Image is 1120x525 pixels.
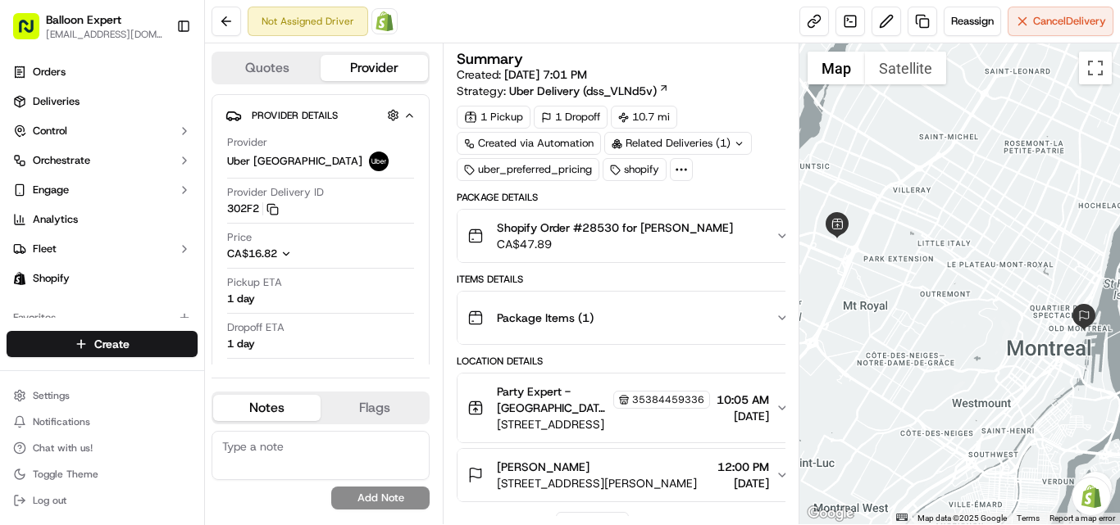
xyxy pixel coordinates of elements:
span: CA$16.82 [227,247,277,260]
button: Map camera controls [1079,472,1112,505]
button: Notifications [7,410,198,433]
span: Notifications [33,415,90,428]
div: Package Details [457,191,799,204]
span: Orders [33,65,66,79]
span: Cancel Delivery [1033,14,1106,29]
button: Notes [213,395,321,421]
a: Created via Automation [457,132,601,155]
button: Fleet [7,236,198,262]
div: uber_preferred_pricing [457,158,599,181]
span: Provider [227,135,267,150]
span: Uber Delivery (dss_VLNd5v) [509,83,657,99]
span: Provider Delivery ID [227,185,324,200]
span: Deliveries [33,94,80,109]
button: Toggle fullscreen view [1079,52,1112,84]
button: Log out [7,489,198,512]
h3: Summary [457,52,523,66]
button: Toggle Theme [7,463,198,486]
span: Fleet [33,242,57,256]
span: Provider Details [252,109,338,122]
span: Control [33,124,67,138]
button: Balloon Expert [46,11,121,28]
div: shopify [603,158,667,181]
div: 1 Dropoff [534,106,608,129]
button: Settings [7,384,198,407]
div: Favorites [7,305,198,331]
button: Package Items (1) [458,292,799,344]
span: Settings [33,389,70,402]
span: Price [227,230,252,245]
div: Strategy: [457,83,669,99]
a: Terms (opens in new tab) [1017,514,1040,523]
span: Package Items ( 1 ) [497,310,594,326]
span: Toggle Theme [33,468,98,481]
span: [DATE] [717,475,769,491]
button: Party Expert - [GEOGRAPHIC_DATA] Store Employee35384459336[STREET_ADDRESS]10:05 AM[DATE] [458,373,799,442]
button: Control [7,118,198,144]
span: Shopify Order #28530 for [PERSON_NAME] [497,220,733,236]
a: Orders [7,59,198,85]
button: Balloon Expert[EMAIL_ADDRESS][DOMAIN_NAME] [7,7,170,46]
span: Shopify [33,271,70,286]
button: Provider [321,55,428,81]
div: 1 day [227,337,255,351]
button: CA$16.82 [227,247,371,261]
button: CancelDelivery [1008,7,1113,36]
div: Location Details [457,355,799,368]
span: Log out [33,494,66,507]
span: [PERSON_NAME] [497,459,590,475]
div: 1 day [227,292,255,306]
a: Uber Delivery (dss_VLNd5v) [509,83,669,99]
span: Created: [457,66,587,83]
div: 10.7 mi [611,106,677,129]
button: Reassign [944,7,1001,36]
a: Deliveries [7,88,198,115]
a: Analytics [7,206,198,233]
button: Keyboard shortcuts [896,514,908,521]
span: 35384459336 [632,393,704,406]
span: Party Expert - [GEOGRAPHIC_DATA] Store Employee [497,383,610,416]
span: [DATE] 7:01 PM [504,67,587,82]
span: Chat with us! [33,441,93,455]
span: Reassign [951,14,994,29]
button: [PERSON_NAME][STREET_ADDRESS][PERSON_NAME]12:00 PM[DATE] [458,449,799,501]
span: 10:05 AM [717,391,769,408]
span: Analytics [33,212,78,227]
span: 12:00 PM [717,459,769,475]
div: Items Details [457,273,799,286]
button: Shopify Order #28530 for [PERSON_NAME]CA$47.89 [458,210,799,262]
span: Dropoff ETA [227,320,285,335]
img: Shopify logo [13,272,26,285]
span: CA$47.89 [497,236,733,252]
span: Map data ©2025 Google [917,514,1007,523]
span: Pickup ETA [227,275,282,290]
a: Report a map error [1049,514,1115,523]
button: [EMAIL_ADDRESS][DOMAIN_NAME] [46,28,163,41]
div: Related Deliveries (1) [604,132,752,155]
button: 302F2 [227,201,279,216]
button: Orchestrate [7,147,198,174]
a: Shopify [7,265,198,292]
a: Open this area in Google Maps (opens a new window) [804,503,858,524]
button: Engage [7,177,198,203]
button: Chat with us! [7,437,198,459]
button: Show street map [808,52,865,84]
span: [STREET_ADDRESS][PERSON_NAME] [497,475,697,491]
span: Create [94,336,130,352]
button: Flags [321,395,428,421]
span: Orchestrate [33,153,90,168]
a: Shopify [371,8,398,34]
button: Show satellite imagery [865,52,946,84]
img: Shopify [375,11,394,31]
span: Uber [GEOGRAPHIC_DATA] [227,154,362,169]
button: Provider Details [225,102,416,129]
img: Google [804,503,858,524]
span: [DATE] [717,408,769,424]
span: Pylon [163,57,198,70]
button: Quotes [213,55,321,81]
a: Powered byPylon [116,57,198,70]
button: Create [7,331,198,357]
